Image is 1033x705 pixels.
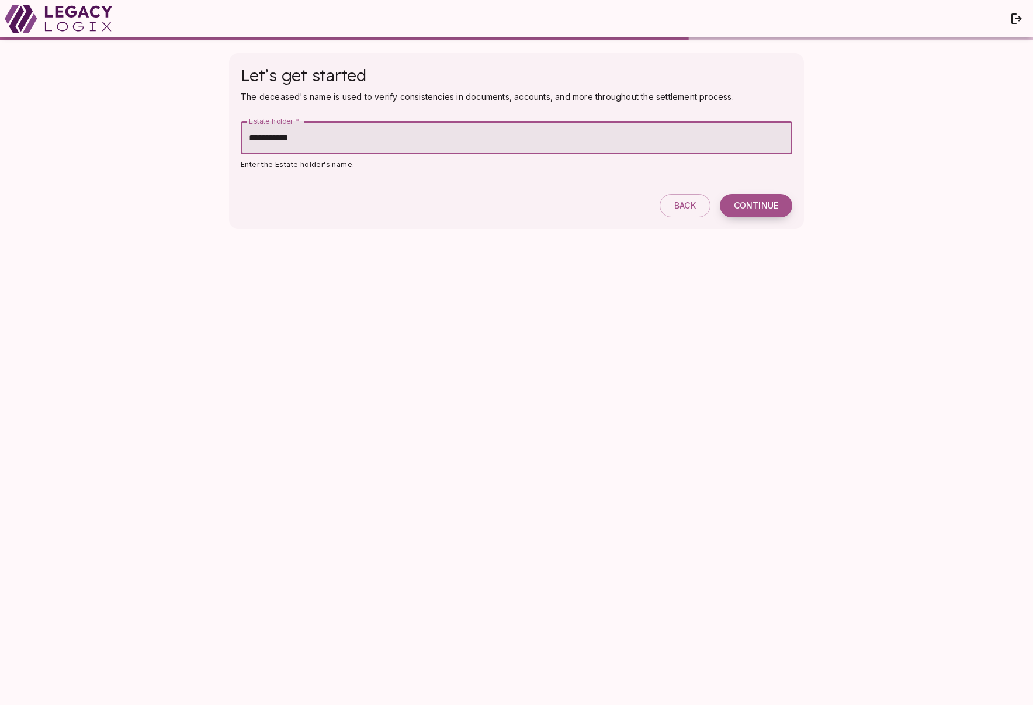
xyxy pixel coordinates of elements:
label: Estate holder [249,116,299,126]
button: Back [660,194,710,217]
span: Continue [734,200,778,211]
button: Continue [720,194,792,217]
span: The deceased's name is used to verify consistencies in documents, accounts, and more throughout t... [241,92,734,102]
span: Back [674,200,696,211]
span: Enter the Estate holder's name. [241,160,354,169]
span: Let’s get started [241,65,366,85]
